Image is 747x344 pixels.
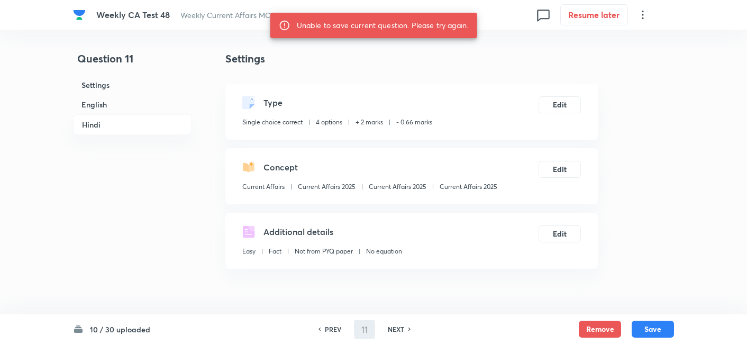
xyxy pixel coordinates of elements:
[90,324,150,335] h6: 10 / 30 uploaded
[269,247,281,256] p: Fact
[180,10,393,20] span: Weekly Current Affairs MCQs Te... | [DATE] · 5:00 PM - 5:45 PM
[579,321,621,338] button: Remove
[388,324,404,334] h6: NEXT
[73,51,192,75] h4: Question 11
[73,8,86,21] img: Company Logo
[356,117,383,127] p: + 2 marks
[632,321,674,338] button: Save
[242,182,285,192] p: Current Affairs
[440,182,497,192] p: Current Affairs 2025
[366,247,402,256] p: No equation
[242,225,255,238] img: questionDetails.svg
[242,96,255,109] img: questionType.svg
[242,247,256,256] p: Easy
[225,51,598,67] h4: Settings
[96,9,170,20] span: Weekly CA Test 48
[263,225,333,238] h5: Additional details
[225,311,598,327] h4: In English
[539,96,581,113] button: Edit
[396,117,432,127] p: - 0.66 marks
[325,324,341,334] h6: PREV
[560,4,628,25] button: Resume later
[73,114,192,135] h6: Hindi
[539,225,581,242] button: Edit
[295,247,353,256] p: Not from PYQ paper
[369,182,426,192] p: Current Affairs 2025
[298,182,356,192] p: Current Affairs 2025
[73,95,192,114] h6: English
[263,161,298,174] h5: Concept
[316,117,342,127] p: 4 options
[242,117,303,127] p: Single choice correct
[242,161,255,174] img: questionConcept.svg
[73,75,192,95] h6: Settings
[73,8,88,21] a: Company Logo
[539,161,581,178] button: Edit
[263,96,283,109] h5: Type
[297,16,469,35] div: Unable to save current question. Please try again.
